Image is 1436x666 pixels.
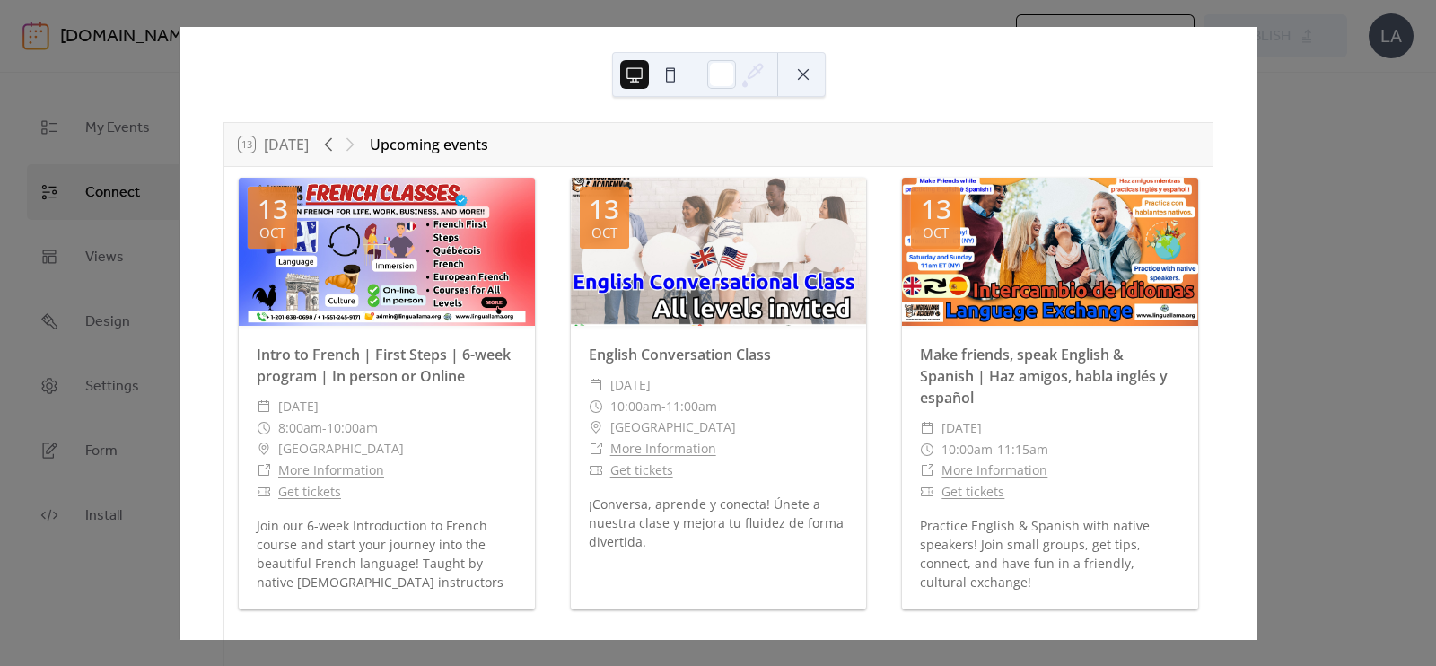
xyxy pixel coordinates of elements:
div: Oct [591,226,617,240]
span: 11:15am [997,439,1048,460]
div: ​ [920,481,934,503]
div: ​ [920,439,934,460]
span: 8:00am [278,417,322,439]
div: ¡Conversa, aprende y conecta! Únete a nuestra clase y mejora tu fluidez de forma divertida. ️ [571,495,867,551]
div: Upcoming events [370,134,488,155]
a: Intro to French | First Steps | 6-week program | In person or Online [257,345,511,386]
span: - [993,439,997,460]
a: Get tickets [610,461,673,478]
div: ​ [257,396,271,417]
a: Make friends, speak English & Spanish | Haz amigos, habla inglés y español [920,345,1168,407]
span: - [661,396,666,417]
a: More Information [610,440,716,457]
a: Get tickets [941,483,1004,500]
div: 13 [589,196,619,223]
div: 13 [921,196,951,223]
span: 11:00am [666,396,717,417]
a: Get tickets [278,483,341,500]
span: [GEOGRAPHIC_DATA] [610,416,736,438]
div: ​ [920,460,934,481]
a: More Information [941,461,1047,478]
span: 10:00am [327,417,378,439]
div: ​ [589,460,603,481]
span: [DATE] [610,374,651,396]
div: ​ [257,460,271,481]
span: [GEOGRAPHIC_DATA] [278,438,404,460]
div: Oct [259,226,285,240]
a: More Information [278,461,384,478]
a: English Conversation Class [589,345,771,364]
div: Join our 6-week Introduction to French course and start your journey into the beautiful French la... [239,516,535,592]
div: Oct [923,226,949,240]
div: ​ [257,417,271,439]
span: - [322,417,327,439]
div: ​ [920,417,934,439]
span: [DATE] [941,417,982,439]
span: 10:00am [610,396,661,417]
div: Practice English & Spanish with native speakers! Join small groups, get tips, connect, and have f... [902,516,1198,592]
div: ​ [589,396,603,417]
div: ​ [257,481,271,503]
div: 13 [258,196,288,223]
div: ​ [589,438,603,460]
div: ​ [257,438,271,460]
div: ​ [589,374,603,396]
span: 10:00am [941,439,993,460]
div: ​ [589,416,603,438]
span: [DATE] [278,396,319,417]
